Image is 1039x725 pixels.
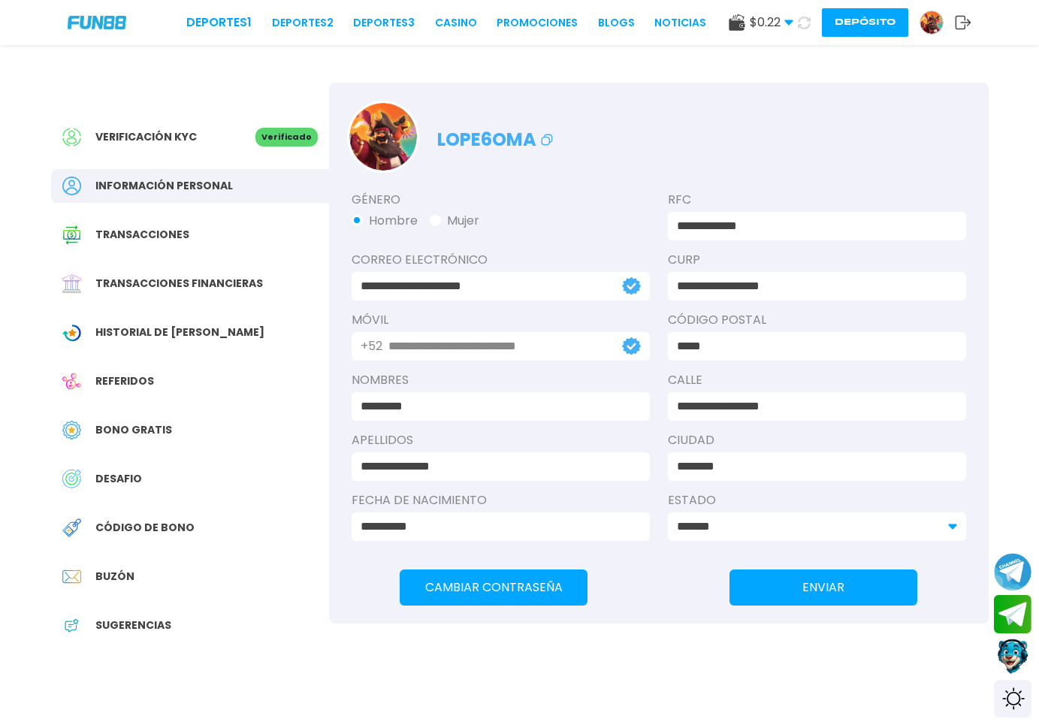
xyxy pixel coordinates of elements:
div: Switch theme [994,680,1031,717]
button: Cambiar Contraseña [400,569,587,606]
a: Verificación KYCVerificado [51,120,329,154]
a: Avatar [920,11,955,35]
label: Código Postal [668,311,966,329]
span: Verificación KYC [95,129,197,145]
a: Wagering TransactionHistorial de [PERSON_NAME] [51,316,329,349]
img: App Feedback [62,616,81,635]
a: Promociones [497,15,578,31]
p: +52 [361,337,382,355]
span: Referidos [95,373,154,389]
a: App FeedbackSugerencias [51,609,329,642]
span: Información personal [95,178,233,194]
span: Transacciones [95,227,189,243]
span: Buzón [95,569,134,585]
button: Hombre [352,212,418,230]
label: CURP [668,251,966,269]
span: Transacciones financieras [95,276,263,292]
button: Contact customer service [994,637,1031,676]
span: Historial de [PERSON_NAME] [95,325,264,340]
p: Verificado [255,128,318,147]
span: Sugerencias [95,618,171,633]
a: PersonalInformación personal [51,169,329,203]
img: Redeem Bonus [62,518,81,537]
img: Free Bonus [62,421,81,440]
button: Mujer [430,212,479,230]
img: Wagering Transaction [62,323,81,342]
span: Bono Gratis [95,422,172,438]
p: lope6oma [437,119,556,153]
a: ReferralReferidos [51,364,329,398]
a: Deportes2 [272,15,334,31]
a: Deportes1 [186,14,252,32]
img: Challenge [62,470,81,488]
label: Móvil [352,311,650,329]
a: Transaction HistoryTransacciones [51,218,329,252]
a: CASINO [435,15,477,31]
span: DESAFIO [95,471,142,487]
a: Free BonusBono Gratis [51,413,329,447]
label: Género [352,191,650,209]
img: Personal [62,177,81,195]
label: Correo electrónico [352,251,650,269]
button: Depósito [822,8,908,37]
img: Avatar [349,103,417,171]
button: Join telegram channel [994,552,1031,591]
label: RFC [668,191,966,209]
a: Financial TransactionTransacciones financieras [51,267,329,301]
button: ENVIAR [729,569,917,606]
img: Avatar [920,11,943,34]
label: Estado [668,491,966,509]
img: Financial Transaction [62,274,81,293]
img: Referral [62,372,81,391]
a: Redeem BonusCódigo de bono [51,511,329,545]
label: Calle [668,371,966,389]
a: NOTICIAS [654,15,706,31]
a: Deportes3 [353,15,415,31]
button: Join telegram [994,595,1031,634]
a: InboxBuzón [51,560,329,594]
img: Company Logo [68,16,126,29]
img: Inbox [62,567,81,586]
label: NOMBRES [352,371,650,389]
label: Fecha de Nacimiento [352,491,650,509]
img: Transaction History [62,225,81,244]
label: Ciudad [668,431,966,449]
a: ChallengeDESAFIO [51,462,329,496]
span: $ 0.22 [750,14,793,32]
a: BLOGS [598,15,635,31]
span: Código de bono [95,520,195,536]
label: APELLIDOS [352,431,650,449]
